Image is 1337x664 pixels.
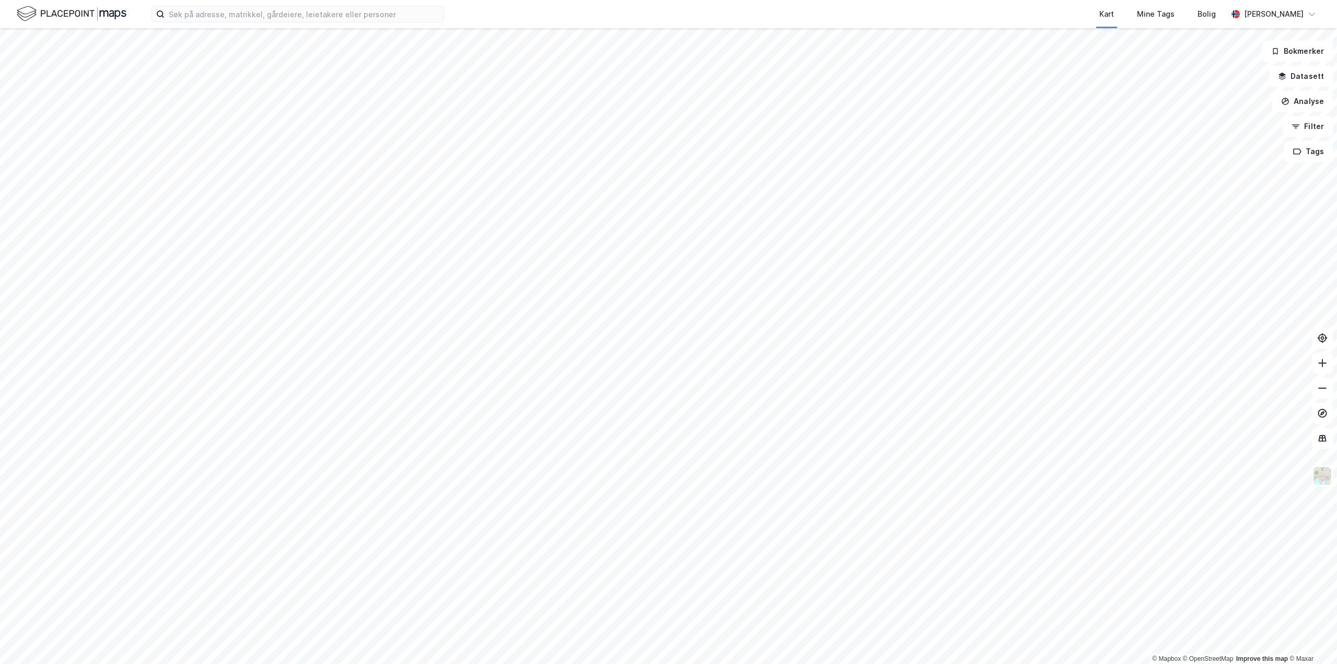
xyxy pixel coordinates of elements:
[1285,614,1337,664] iframe: Chat Widget
[165,6,443,22] input: Søk på adresse, matrikkel, gårdeiere, leietakere eller personer
[1198,8,1216,20] div: Bolig
[1099,8,1114,20] div: Kart
[1283,116,1333,137] button: Filter
[1183,655,1234,662] a: OpenStreetMap
[1269,66,1333,87] button: Datasett
[1284,141,1333,162] button: Tags
[1262,41,1333,62] button: Bokmerker
[1244,8,1304,20] div: [PERSON_NAME]
[1272,91,1333,112] button: Analyse
[1137,8,1175,20] div: Mine Tags
[17,5,126,23] img: logo.f888ab2527a4732fd821a326f86c7f29.svg
[1152,655,1181,662] a: Mapbox
[1236,655,1288,662] a: Improve this map
[1312,466,1332,486] img: Z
